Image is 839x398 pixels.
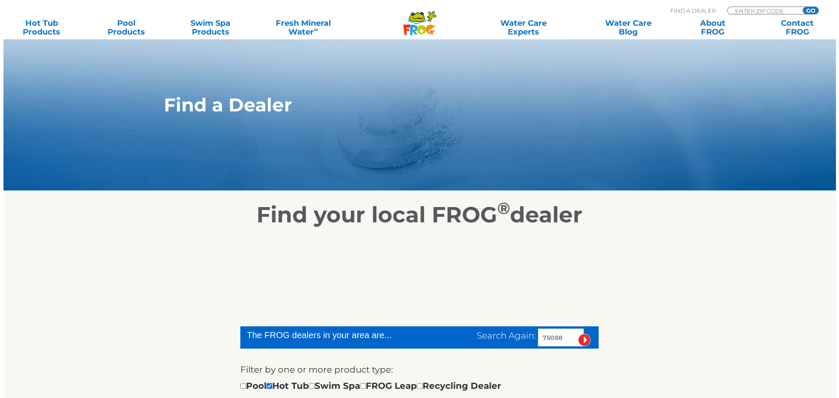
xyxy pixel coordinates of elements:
[240,379,501,393] div: Pool Hot Tub Swim Spa FROG Leap Recycling Dealer
[596,19,661,36] a: Water CareBlog
[262,19,344,36] a: Fresh MineralWater∞
[765,19,830,36] a: ContactFROG
[9,19,74,36] a: Hot TubProducts
[477,330,536,341] span: Search Again:
[670,7,716,14] p: Find A Dealer
[151,202,688,228] h2: Find your local FROG dealer
[247,329,423,342] div: The FROG dealers in your area are...
[93,19,159,36] a: PoolProducts
[164,94,634,115] h1: Find a Dealer
[680,19,745,36] a: AboutFROG
[314,26,318,33] sup: ∞
[578,334,591,346] input: Submit
[470,19,576,36] a: Water CareExperts
[240,363,393,377] label: Filter by one or more product type:
[178,19,243,36] a: Swim SpaProducts
[734,7,793,14] input: Zip Code Form
[803,7,818,14] input: GO
[497,198,510,218] sup: ®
